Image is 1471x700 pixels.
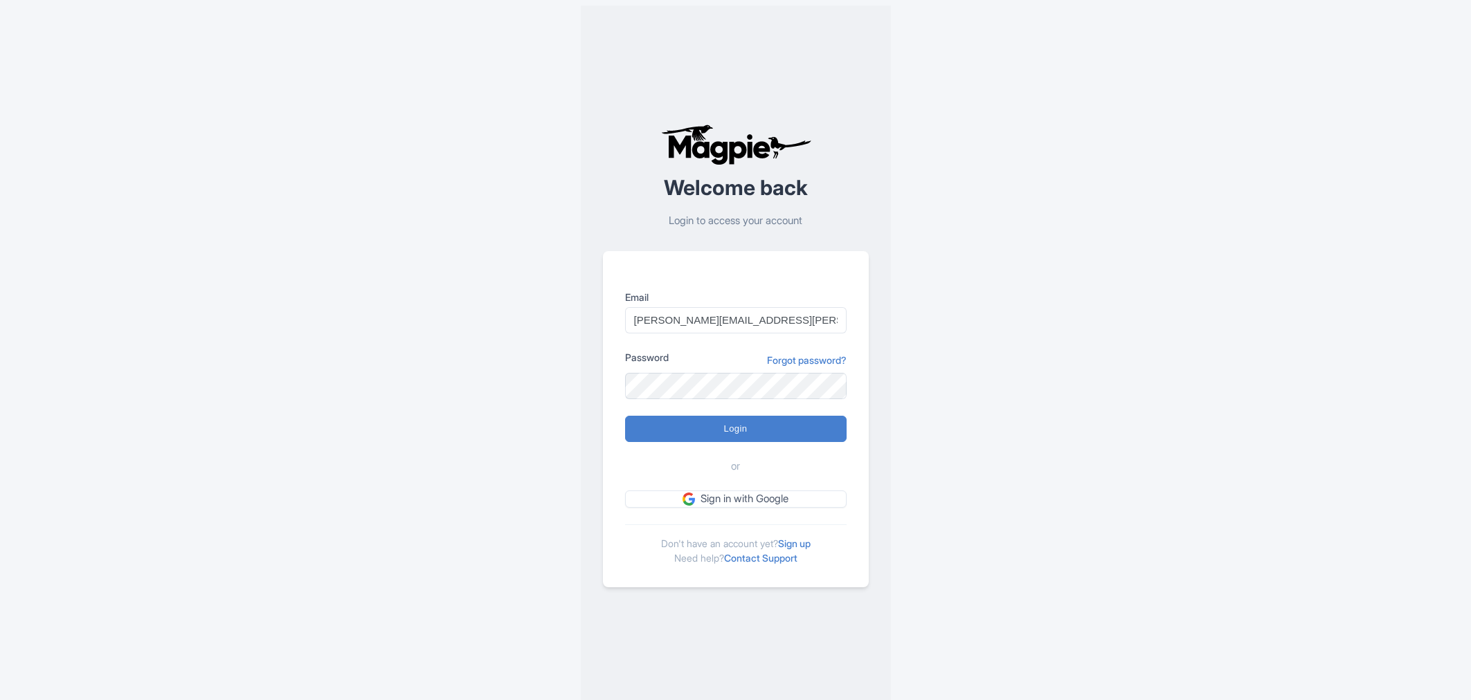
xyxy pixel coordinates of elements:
[625,290,847,304] label: Email
[603,213,869,229] p: Login to access your account
[625,350,669,365] label: Password
[778,537,811,549] a: Sign up
[767,353,847,367] a: Forgot password?
[683,492,695,505] img: google.svg
[731,459,740,475] span: or
[658,124,813,165] img: logo-ab69f6fb50320c5b225c76a69d11143b.png
[603,176,869,199] h2: Welcome back
[625,307,847,333] input: you@example.com
[625,524,847,565] div: Don't have an account yet? Need help?
[724,552,797,564] a: Contact Support
[625,490,847,508] a: Sign in with Google
[625,416,847,442] input: Login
